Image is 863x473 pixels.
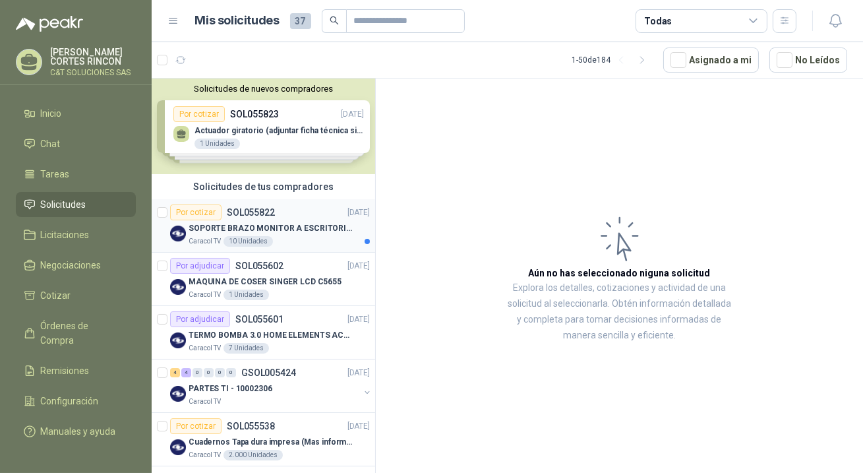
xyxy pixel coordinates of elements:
[152,199,375,253] a: Por cotizarSOL055822[DATE] Company LogoSOPORTE BRAZO MONITOR A ESCRITORIO NBF80Caracol TV10 Unidades
[189,222,353,235] p: SOPORTE BRAZO MONITOR A ESCRITORIO NBF80
[663,47,759,73] button: Asignado a mi
[189,236,221,247] p: Caracol TV
[215,368,225,377] div: 0
[227,208,275,217] p: SOL055822
[347,420,370,433] p: [DATE]
[170,311,230,327] div: Por adjudicar
[16,358,136,383] a: Remisiones
[41,394,99,408] span: Configuración
[170,332,186,348] img: Company Logo
[189,290,221,300] p: Caracol TV
[170,368,180,377] div: 4
[189,396,221,407] p: Caracol TV
[330,16,339,25] span: search
[189,436,353,449] p: Cuadernos Tapa dura impresa (Mas informacion en el adjunto)
[572,49,653,71] div: 1 - 50 de 184
[16,162,136,187] a: Tareas
[41,197,86,212] span: Solicitudes
[152,79,375,174] div: Solicitudes de nuevos compradoresPor cotizarSOL055823[DATE] Actuador giratorio (adjuntar ficha té...
[16,101,136,126] a: Inicio
[347,260,370,272] p: [DATE]
[41,288,71,303] span: Cotizar
[152,306,375,360] a: Por adjudicarSOL055601[DATE] Company LogoTERMO BOMBA 3.0 HOME ELEMENTS ACERO INOXCaracol TV7 Unid...
[189,450,221,460] p: Caracol TV
[41,424,116,439] span: Manuales y ayuda
[223,343,269,354] div: 7 Unidades
[41,228,90,242] span: Licitaciones
[41,363,90,378] span: Remisiones
[16,313,136,353] a: Órdenes de Compra
[223,290,269,300] div: 1 Unidades
[181,368,191,377] div: 4
[41,106,62,121] span: Inicio
[195,11,280,30] h1: Mis solicitudes
[50,69,136,77] p: C&T SOLUCIONES SAS
[508,280,731,344] p: Explora los detalles, cotizaciones y actividad de una solicitud al seleccionarla. Obtén informaci...
[193,368,202,377] div: 0
[223,450,283,460] div: 2.000 Unidades
[170,386,186,402] img: Company Logo
[16,131,136,156] a: Chat
[170,279,186,295] img: Company Logo
[235,315,283,324] p: SOL055601
[170,439,186,455] img: Company Logo
[41,258,102,272] span: Negociaciones
[170,418,222,434] div: Por cotizar
[235,261,283,270] p: SOL055602
[16,222,136,247] a: Licitaciones
[204,368,214,377] div: 0
[170,365,372,407] a: 4 4 0 0 0 0 GSOL005424[DATE] Company LogoPARTES TI - 10002306Caracol TV
[16,192,136,217] a: Solicitudes
[152,413,375,466] a: Por cotizarSOL055538[DATE] Company LogoCuadernos Tapa dura impresa (Mas informacion en el adjunto...
[290,13,311,29] span: 37
[16,16,83,32] img: Logo peakr
[16,253,136,278] a: Negociaciones
[41,319,123,348] span: Órdenes de Compra
[170,226,186,241] img: Company Logo
[347,367,370,379] p: [DATE]
[16,283,136,308] a: Cotizar
[347,206,370,219] p: [DATE]
[16,419,136,444] a: Manuales y ayuda
[226,368,236,377] div: 0
[769,47,847,73] button: No Leídos
[189,329,353,342] p: TERMO BOMBA 3.0 HOME ELEMENTS ACERO INOX
[223,236,273,247] div: 10 Unidades
[170,205,222,220] div: Por cotizar
[170,258,230,274] div: Por adjudicar
[189,276,342,288] p: MAQUINA DE COSER SINGER LCD C5655
[529,266,711,280] h3: Aún no has seleccionado niguna solicitud
[16,389,136,414] a: Configuración
[152,253,375,306] a: Por adjudicarSOL055602[DATE] Company LogoMAQUINA DE COSER SINGER LCD C5655Caracol TV1 Unidades
[189,383,272,395] p: PARTES TI - 10002306
[41,137,61,151] span: Chat
[189,343,221,354] p: Caracol TV
[152,174,375,199] div: Solicitudes de tus compradores
[241,368,296,377] p: GSOL005424
[347,313,370,326] p: [DATE]
[41,167,70,181] span: Tareas
[157,84,370,94] button: Solicitudes de nuevos compradores
[644,14,672,28] div: Todas
[227,422,275,431] p: SOL055538
[50,47,136,66] p: [PERSON_NAME] CORTES RINCON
